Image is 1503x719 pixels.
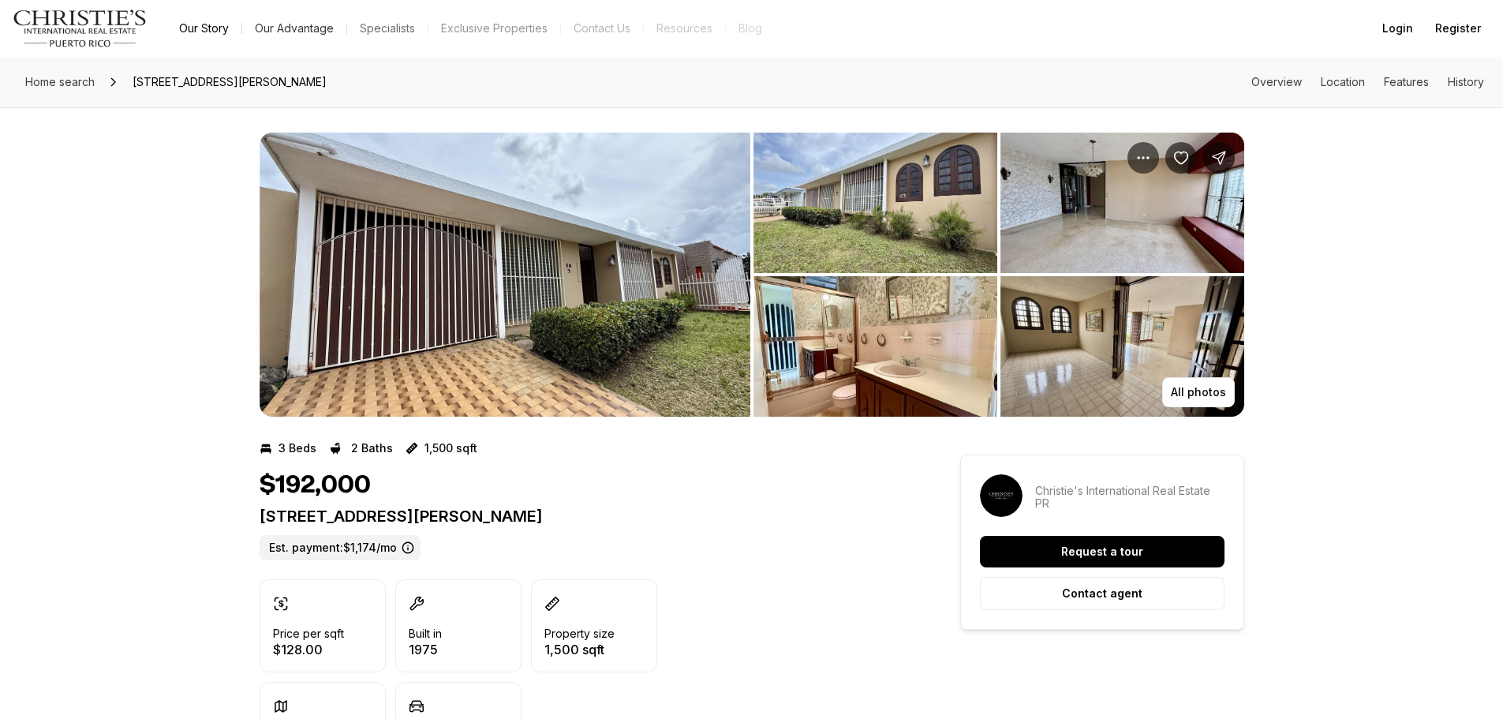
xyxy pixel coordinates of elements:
button: View image gallery [1000,276,1244,417]
h1: $192,000 [260,470,371,500]
a: Resources [644,17,725,39]
span: [STREET_ADDRESS][PERSON_NAME] [126,69,333,95]
a: Exclusive Properties [428,17,560,39]
span: Login [1382,22,1413,35]
p: Property size [544,627,615,640]
div: Listing Photos [260,133,1244,417]
p: $128.00 [273,643,344,656]
li: 1 of 5 [260,133,750,417]
p: 3 Beds [279,442,316,455]
li: 2 of 5 [753,133,1244,417]
button: View image gallery [1000,133,1244,273]
a: Home search [19,69,101,95]
p: Built in [409,627,442,640]
p: 2 Baths [351,442,393,455]
a: Skip to: Overview [1251,75,1302,88]
p: Request a tour [1061,545,1143,558]
button: View image gallery [753,276,997,417]
img: logo [13,9,148,47]
button: Property options [1127,142,1159,174]
button: Save Property: 58-7 AVE.INOCENCIO CRUZ [1165,142,1197,174]
p: [STREET_ADDRESS][PERSON_NAME] [260,507,903,526]
button: All photos [1162,377,1235,407]
p: 1975 [409,643,442,656]
button: Login [1373,13,1423,44]
span: Home search [25,75,95,88]
span: Register [1435,22,1481,35]
button: View image gallery [753,133,997,273]
button: Share Property: 58-7 AVE.INOCENCIO CRUZ [1203,142,1235,174]
a: Specialists [347,17,428,39]
p: 1,500 sqft [424,442,477,455]
p: Price per sqft [273,627,344,640]
button: Request a tour [980,536,1224,567]
a: Skip to: Location [1321,75,1365,88]
button: Contact Us [561,17,643,39]
button: Register [1426,13,1490,44]
button: View image gallery [260,133,750,417]
a: Our Advantage [242,17,346,39]
nav: Page section menu [1251,76,1484,88]
a: Skip to: Features [1384,75,1429,88]
button: Contact agent [980,577,1224,610]
p: All photos [1171,386,1226,399]
label: Est. payment: $1,174/mo [260,535,421,560]
a: Skip to: History [1448,75,1484,88]
p: Christie's International Real Estate PR [1035,485,1224,510]
p: Contact agent [1062,587,1142,600]
a: Blog [726,17,775,39]
p: 1,500 sqft [544,643,615,656]
a: Our Story [166,17,241,39]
